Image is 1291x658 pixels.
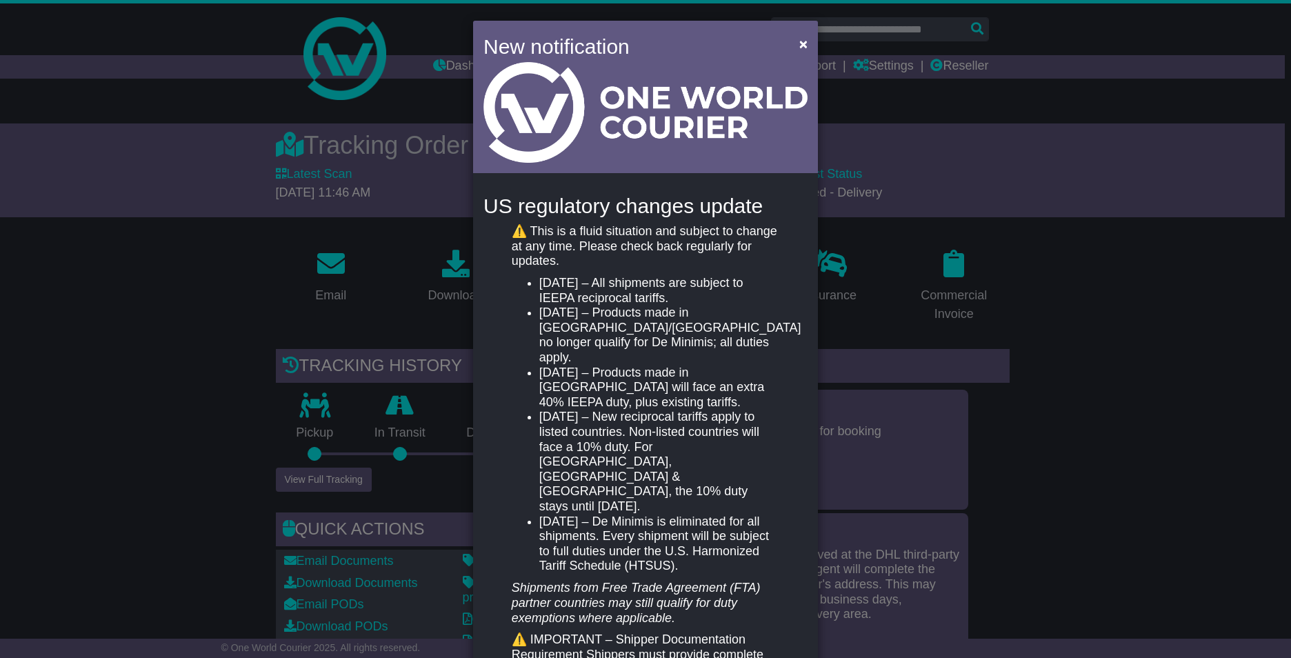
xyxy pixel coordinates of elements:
button: Close [792,30,814,58]
span: × [799,36,808,52]
li: [DATE] – New reciprocal tariffs apply to listed countries. Non-listed countries will face a 10% d... [539,410,779,514]
h4: US regulatory changes update [483,195,808,217]
li: [DATE] – Products made in [GEOGRAPHIC_DATA] will face an extra 40% IEEPA duty, plus existing tari... [539,366,779,410]
em: Shipments from Free Trade Agreement (FTA) partner countries may still qualify for duty exemptions... [512,581,761,624]
p: ⚠️ This is a fluid situation and subject to change at any time. Please check back regularly for u... [512,224,779,269]
li: [DATE] – All shipments are subject to IEEPA reciprocal tariffs. [539,276,779,306]
h4: New notification [483,31,779,62]
li: [DATE] – Products made in [GEOGRAPHIC_DATA]/[GEOGRAPHIC_DATA] no longer qualify for De Minimis; a... [539,306,779,365]
li: [DATE] – De Minimis is eliminated for all shipments. Every shipment will be subject to full dutie... [539,515,779,574]
img: Light [483,62,808,163]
